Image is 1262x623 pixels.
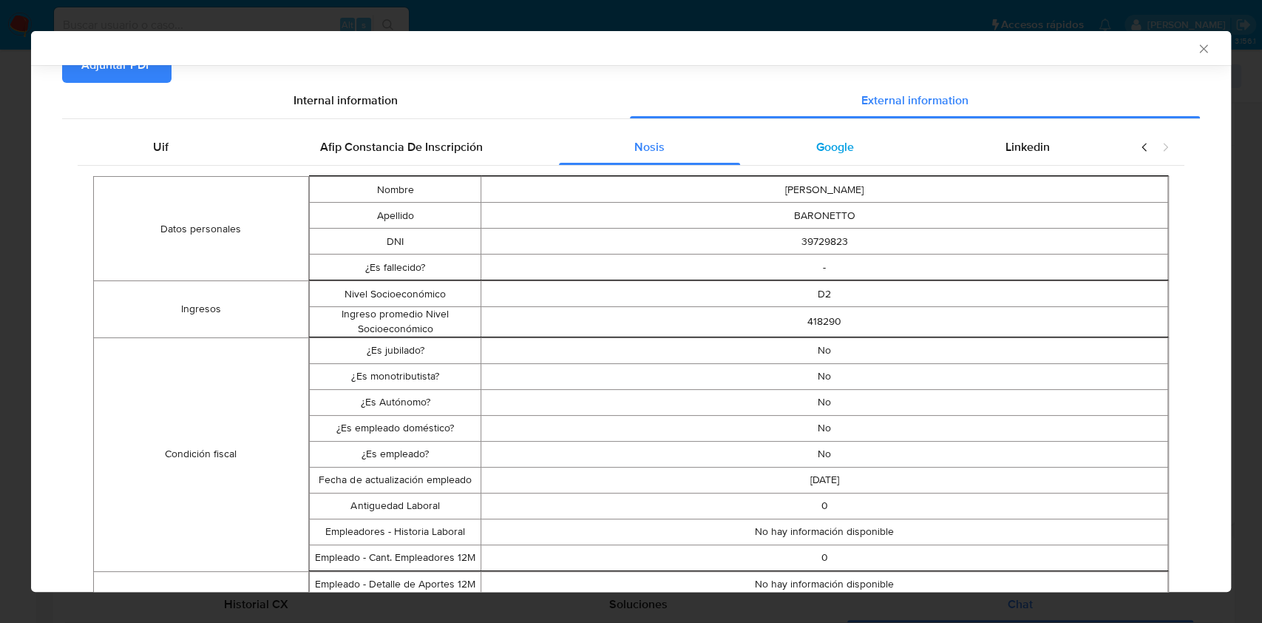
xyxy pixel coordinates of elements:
td: [PERSON_NAME] [481,177,1168,203]
td: No [481,337,1168,363]
td: ¿Es jubilado? [309,337,481,363]
div: Detailed external info [78,129,1125,165]
td: Empleado - Cant. Empleadores 12M [309,545,481,570]
td: Nombre [309,177,481,203]
td: ¿Es monotributista? [309,363,481,389]
td: BARONETTO [481,203,1168,229]
td: Ingresos [94,281,309,337]
td: 418290 [481,307,1168,337]
td: 39729823 [481,229,1168,255]
div: closure-recommendation-modal [31,31,1231,592]
td: Empleadores - Historia Laboral [309,519,481,545]
td: No [481,441,1168,467]
td: [DATE] [481,467,1168,493]
td: No [481,363,1168,389]
button: Cerrar ventana [1196,41,1210,55]
td: ¿Es empleado? [309,441,481,467]
td: No [481,415,1168,441]
span: Linkedin [1005,138,1050,155]
td: Nivel Socioeconómico [309,281,481,307]
p: No hay información disponible [481,577,1167,592]
td: ¿Es empleado doméstico? [309,415,481,441]
td: Ingreso promedio Nivel Socioeconómico [309,307,481,337]
td: DNI [309,229,481,255]
td: 0 [481,493,1168,519]
td: No [481,389,1168,415]
span: Google [816,138,854,155]
div: Detailed info [62,83,1200,118]
td: Antiguedad Laboral [309,493,481,519]
td: Datos personales [94,177,309,281]
td: Apellido [309,203,481,229]
td: ¿Es fallecido? [309,255,481,280]
td: Condición fiscal [94,337,309,571]
td: D2 [481,281,1168,307]
span: Internal information [294,92,398,109]
span: Adjuntar PDF [81,49,152,81]
td: ¿Es Autónomo? [309,389,481,415]
button: Adjuntar PDF [62,47,172,83]
td: 0 [481,545,1168,570]
span: External information [861,92,968,109]
span: Nosis [634,138,665,155]
span: Afip Constancia De Inscripción [320,138,483,155]
td: - [481,255,1168,280]
td: Fecha de actualización empleado [309,467,481,493]
span: Uif [153,138,169,155]
td: Empleado - Detalle de Aportes 12M [309,571,481,597]
p: No hay información disponible [481,525,1167,539]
